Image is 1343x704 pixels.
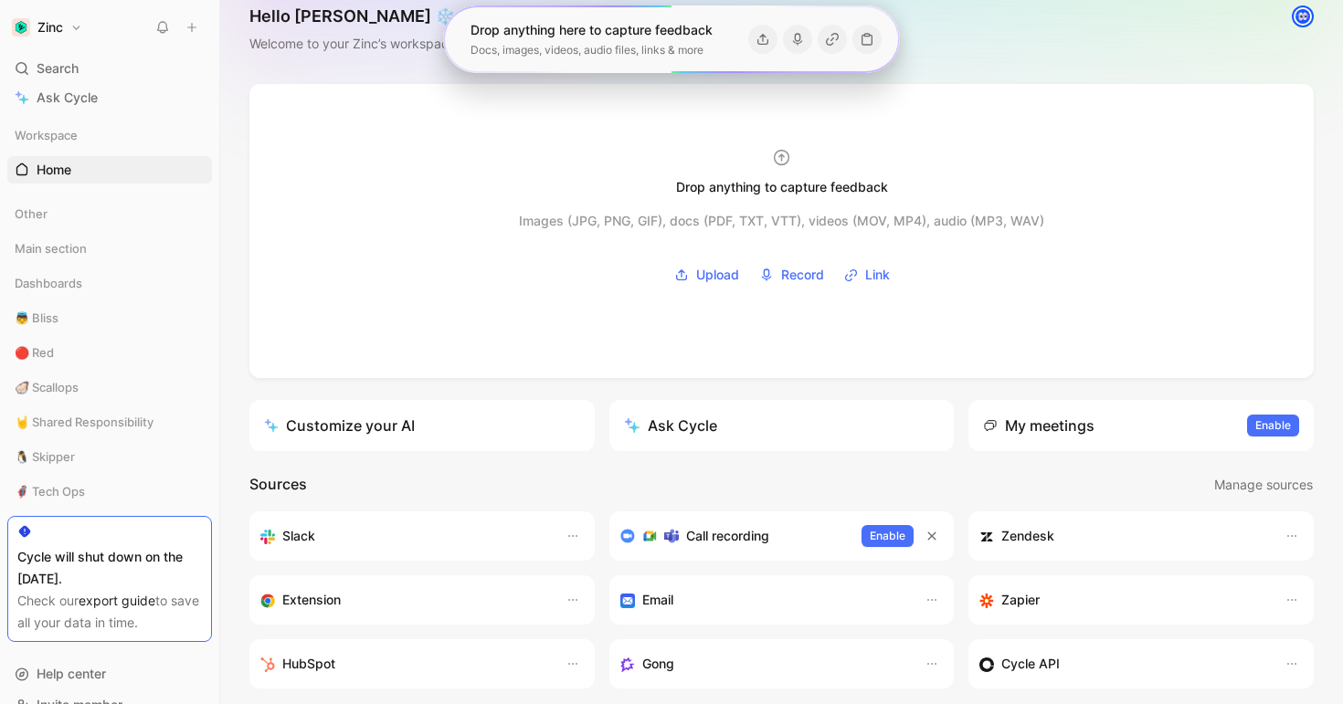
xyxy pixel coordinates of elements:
div: Drop anything to capture feedback [676,176,888,198]
span: Upload [696,264,739,286]
h2: Sources [249,473,307,497]
h3: Email [642,589,673,611]
h3: Gong [642,653,674,675]
span: Record [781,264,824,286]
span: Main section [15,239,87,257]
div: Capture feedback from your incoming calls [620,653,907,675]
div: Cycle will shut down on the [DATE]. [17,546,202,590]
span: 🤘 Shared Responsibility [15,413,153,431]
div: 🐧 Skipper [7,443,212,476]
div: Capture feedback from anywhere on the web [260,589,547,611]
div: Welcome to your Zinc’s workspace [249,33,539,55]
h1: Zinc [37,19,63,36]
span: 🦪 Scallops [15,378,79,396]
div: Other [7,200,212,227]
div: 👼 Bliss [7,304,212,337]
a: Customize your AI [249,400,595,451]
h3: Zapier [1001,589,1040,611]
div: Sync customers & send feedback from custom sources. Get inspired by our favorite use case [979,653,1266,675]
div: 🐧 Skipper [7,443,212,470]
span: 🦸 Tech Ops [15,482,85,500]
button: Manage sources [1213,473,1314,497]
div: 🦪 Scallops [7,373,212,401]
div: Search [7,55,212,82]
div: 👼 Bliss [7,304,212,331]
div: Ask Cycle [624,415,717,436]
h3: HubSpot [282,653,335,675]
div: Sync customers and create docs [979,525,1266,547]
div: Forward emails to your feedback inbox [620,589,907,611]
div: Help center [7,660,212,688]
div: Docs, images, videos, audio files, links & more [471,41,713,59]
div: Customize your AI [264,415,415,436]
a: export guide [79,593,155,608]
img: avatar [1294,7,1312,26]
div: 🤘 Shared Responsibility [7,408,212,441]
div: Workspace [7,121,212,149]
div: Drop anything here to capture feedback [471,19,713,41]
div: Dashboards [7,269,212,297]
span: Manage sources [1214,474,1313,496]
div: Capture feedback from thousands of sources with Zapier (survey results, recordings, sheets, etc). [979,589,1266,611]
a: Home [7,156,212,184]
div: Main section [7,235,212,268]
button: Link [838,261,896,289]
span: Dashboards [15,274,82,292]
h3: Cycle API [1001,653,1060,675]
img: Zinc [12,18,30,37]
div: Main section [7,235,212,262]
div: Sync your customers, send feedback and get updates in Slack [260,525,547,547]
button: Upload [668,261,746,289]
span: Home [37,161,71,179]
h3: Extension [282,589,341,611]
div: 🦪 Scallops [7,373,212,406]
span: Enable [870,527,905,545]
div: 🦸 Tech Ops [7,478,212,505]
div: Check our to save all your data in time. [17,590,202,634]
span: Search [37,58,79,79]
button: Enable [862,525,914,547]
button: Record [753,261,830,289]
div: 🤘 Shared Responsibility [7,408,212,436]
div: Record & transcribe meetings from Zoom, Meet & Teams. [620,525,848,547]
span: Enable [1255,416,1291,435]
span: 🔴 Red [15,343,54,362]
div: Images (JPG, PNG, GIF), docs (PDF, TXT, VTT), videos (MOV, MP4), audio (MP3, WAV) [519,210,1044,232]
h1: Hello [PERSON_NAME] ❄️ [249,5,539,27]
div: 🦸 Tech Ops [7,478,212,510]
h3: Slack [282,525,315,547]
div: 🔴 Red [7,339,212,372]
button: Ask Cycle [609,400,955,451]
button: Enable [1247,415,1299,436]
div: 🔴 Red [7,339,212,366]
span: Link [865,264,890,286]
span: Other [15,205,48,223]
span: 👼 Bliss [15,309,58,327]
h3: Zendesk [1001,525,1054,547]
span: 🐧 Skipper [15,447,75,466]
div: Other [7,200,212,233]
div: Dashboards [7,269,212,302]
span: Workspace [15,126,78,144]
div: My meetings [983,415,1094,436]
button: ZincZinc [7,15,87,40]
span: Ask Cycle [37,87,98,109]
span: Help center [37,666,106,681]
a: Ask Cycle [7,84,212,111]
h3: Call recording [686,525,769,547]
